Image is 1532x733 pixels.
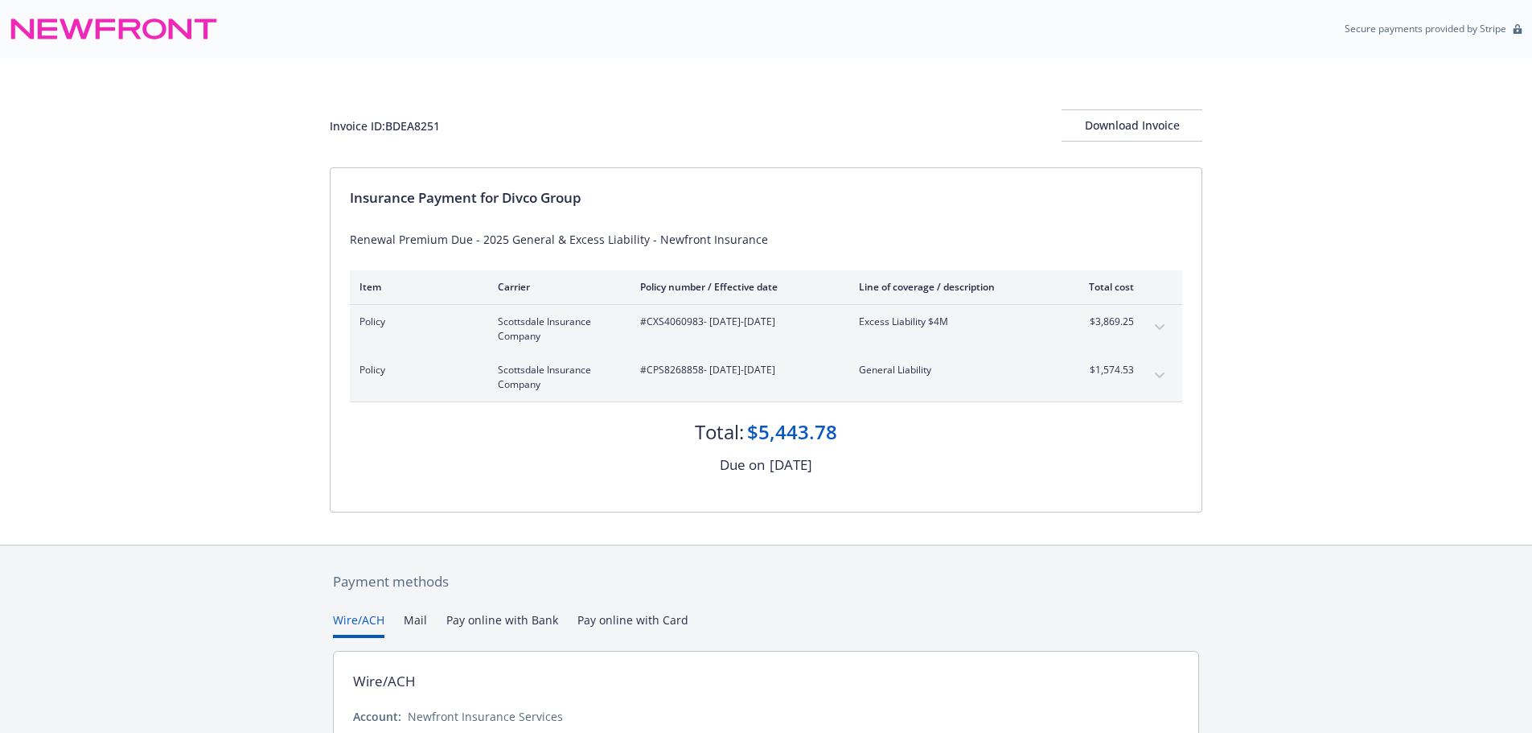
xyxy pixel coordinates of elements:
div: PolicyScottsdale Insurance Company#CXS4060983- [DATE]-[DATE]Excess Liability $4M$3,869.25expand c... [350,305,1182,353]
p: Secure payments provided by Stripe [1345,22,1506,35]
div: Item [359,280,472,294]
div: Insurance Payment for Divco Group [350,187,1182,208]
button: expand content [1147,315,1173,340]
div: Newfront Insurance Services [408,708,563,725]
div: Total: [695,418,744,446]
span: #CPS8268858 - [DATE]-[DATE] [640,363,833,377]
span: Scottsdale Insurance Company [498,363,614,392]
div: PolicyScottsdale Insurance Company#CPS8268858- [DATE]-[DATE]General Liability$1,574.53expand content [350,353,1182,402]
div: Payment methods [333,571,1199,592]
div: Policy number / Effective date [640,280,833,294]
div: Invoice ID: BDEA8251 [330,117,440,134]
span: $3,869.25 [1074,315,1134,329]
span: General Liability [859,363,1048,377]
button: Mail [404,612,427,638]
button: expand content [1147,363,1173,389]
button: Download Invoice [1062,109,1202,142]
div: Carrier [498,280,614,294]
span: Excess Liability $4M [859,315,1048,329]
div: Total cost [1074,280,1134,294]
span: Policy [359,363,472,377]
button: Wire/ACH [333,612,384,638]
button: Pay online with Bank [446,612,558,638]
span: Policy [359,315,472,329]
span: Scottsdale Insurance Company [498,315,614,344]
div: Account: [353,708,401,725]
div: Due on [720,455,765,476]
button: Pay online with Card [577,612,688,638]
div: $5,443.78 [747,418,837,446]
div: Renewal Premium Due - 2025 General & Excess Liability - Newfront Insurance [350,231,1182,248]
div: [DATE] [770,455,812,476]
span: $1,574.53 [1074,363,1134,377]
div: Line of coverage / description [859,280,1048,294]
div: Download Invoice [1062,110,1202,141]
div: Wire/ACH [353,671,416,692]
span: #CXS4060983 - [DATE]-[DATE] [640,315,833,329]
